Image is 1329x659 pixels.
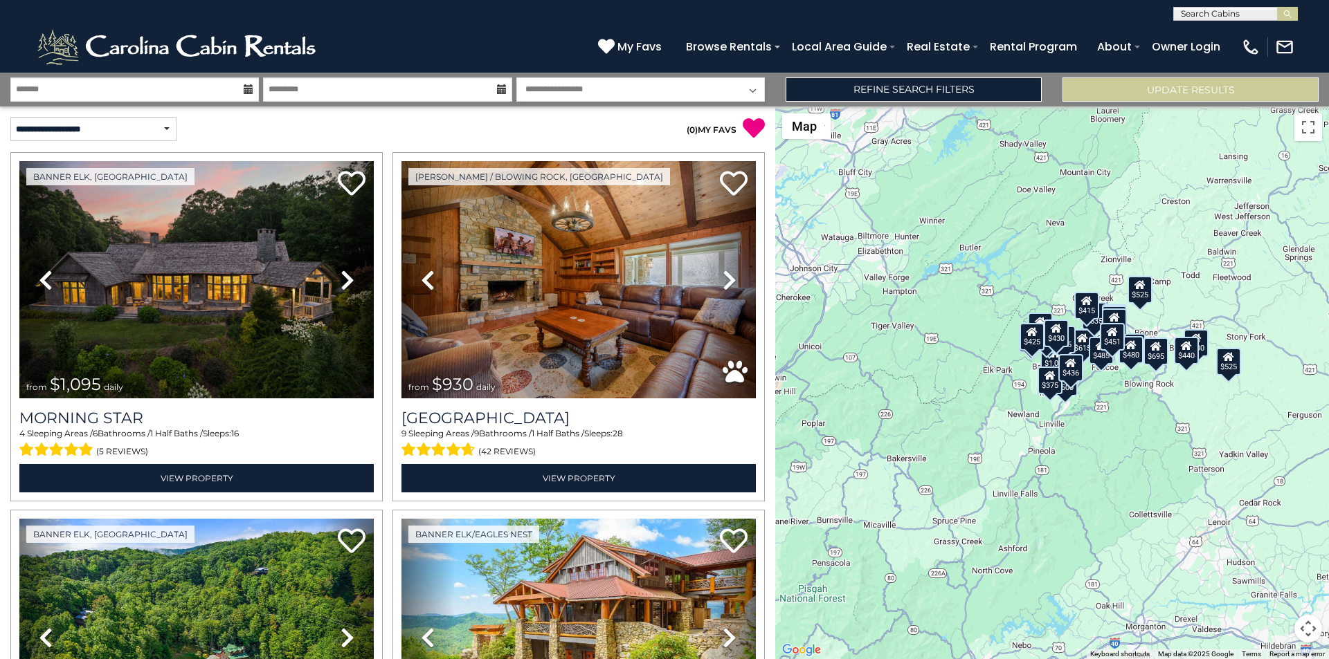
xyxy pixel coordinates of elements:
[720,169,748,199] a: Add to favorites
[408,168,670,185] a: [PERSON_NAME] / Blowing Rock, [GEOGRAPHIC_DATA]
[1294,615,1322,642] button: Map camera controls
[1063,77,1319,102] button: Update Results
[1174,336,1199,364] div: $440
[613,428,623,438] span: 28
[983,35,1084,59] a: Rental Program
[782,113,831,139] button: Change map style
[401,161,756,398] img: thumbnail_163277208.jpeg
[786,77,1042,102] a: Refine Search Filters
[19,409,374,427] a: Morning Star
[1145,35,1227,59] a: Owner Login
[338,169,365,199] a: Add to favorites
[1074,292,1099,319] div: $415
[689,124,695,135] span: 0
[720,527,748,557] a: Add to favorites
[1102,304,1127,332] div: $565
[432,374,473,394] span: $930
[1242,650,1261,658] a: Terms
[532,428,584,438] span: 1 Half Baths /
[104,382,123,392] span: daily
[478,443,536,461] span: (42 reviews)
[1070,329,1095,357] div: $615
[1028,313,1053,340] div: $425
[1128,275,1152,303] div: $525
[401,409,756,427] a: [GEOGRAPHIC_DATA]
[1058,354,1083,382] div: $436
[1082,302,1107,330] div: $635
[1037,324,1062,351] div: $570
[1102,308,1127,335] div: $460
[1053,368,1078,396] div: $500
[1184,328,1209,356] div: $930
[50,374,101,394] span: $1,095
[19,428,25,438] span: 4
[598,38,665,56] a: My Favs
[26,526,195,543] a: Banner Elk, [GEOGRAPHIC_DATA]
[408,382,429,392] span: from
[1090,35,1139,59] a: About
[231,428,239,438] span: 16
[1143,337,1168,364] div: $695
[19,464,374,492] a: View Property
[96,443,148,461] span: (5 reviews)
[35,26,322,68] img: White-1-2.png
[401,428,406,438] span: 9
[1090,649,1150,659] button: Keyboard shortcuts
[1121,333,1146,360] div: $675
[1241,37,1260,57] img: phone-regular-white.png
[19,427,374,461] div: Sleeping Areas / Bathrooms / Sleeps:
[1040,344,1071,371] div: $1,095
[687,124,698,135] span: ( )
[779,641,824,659] a: Open this area in Google Maps (opens a new window)
[1100,323,1125,351] div: $451
[476,382,496,392] span: daily
[1089,336,1114,364] div: $485
[150,428,203,438] span: 1 Half Baths /
[779,641,824,659] img: Google
[1034,323,1059,351] div: $460
[1294,113,1322,141] button: Toggle fullscreen view
[1051,325,1076,353] div: $625
[93,428,98,438] span: 6
[687,124,736,135] a: (0)MY FAVS
[1038,366,1063,394] div: $375
[900,35,977,59] a: Real Estate
[338,527,365,557] a: Add to favorites
[1119,336,1143,364] div: $480
[617,38,662,55] span: My Favs
[1020,323,1045,351] div: $425
[792,119,817,133] span: Map
[408,526,539,543] a: Banner Elk/Eagles Nest
[474,428,479,438] span: 9
[401,464,756,492] a: View Property
[1158,650,1233,658] span: Map data ©2025 Google
[26,382,47,392] span: from
[26,168,195,185] a: Banner Elk, [GEOGRAPHIC_DATA]
[785,35,894,59] a: Local Area Guide
[1019,325,1044,353] div: $650
[401,409,756,427] h3: Appalachian Mountain Lodge
[19,161,374,398] img: thumbnail_163276265.jpeg
[1216,348,1241,375] div: $525
[1044,319,1069,346] div: $430
[1275,37,1294,57] img: mail-regular-white.png
[1269,650,1325,658] a: Report a map error
[679,35,779,59] a: Browse Rentals
[1102,306,1127,333] div: $525
[401,427,756,461] div: Sleeping Areas / Bathrooms / Sleeps:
